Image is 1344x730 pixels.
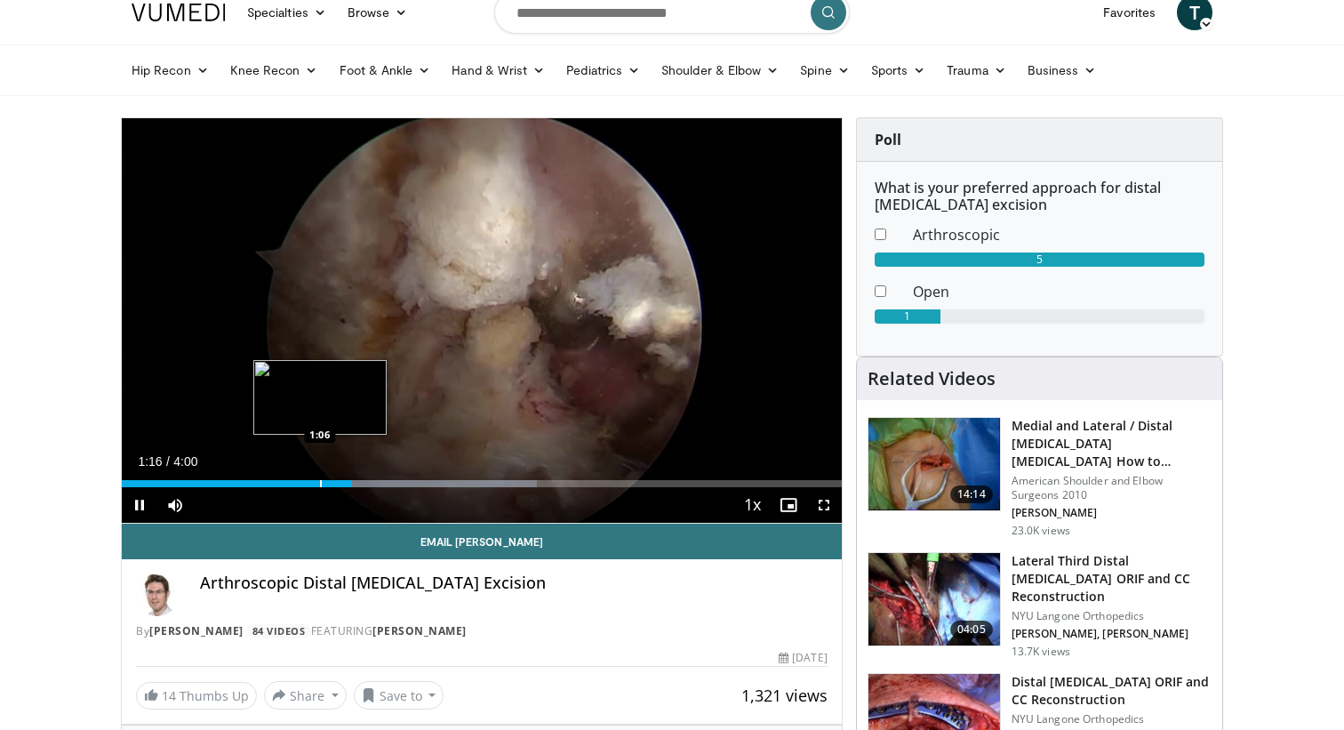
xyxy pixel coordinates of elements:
[950,621,993,638] span: 04:05
[1012,712,1212,726] p: NYU Langone Orthopedics
[166,454,170,469] span: /
[122,524,842,559] a: Email [PERSON_NAME]
[950,485,993,503] span: 14:14
[900,281,1218,302] dd: Open
[875,253,1204,267] div: 5
[779,650,827,666] div: [DATE]
[122,480,842,487] div: Progress Bar
[136,623,828,639] div: By FEATURING
[138,454,162,469] span: 1:16
[173,454,197,469] span: 4:00
[132,4,226,21] img: VuMedi Logo
[354,681,444,710] button: Save to
[264,681,347,710] button: Share
[372,623,467,638] a: [PERSON_NAME]
[1012,552,1212,606] h3: Lateral Third Distal [MEDICAL_DATA] ORIF and CC Reconstruction
[220,52,329,88] a: Knee Recon
[556,52,651,88] a: Pediatrics
[149,623,244,638] a: [PERSON_NAME]
[860,52,937,88] a: Sports
[1012,474,1212,502] p: American Shoulder and Elbow Surgeons 2010
[122,487,157,523] button: Pause
[136,574,179,616] img: Avatar
[329,52,442,88] a: Foot & Ankle
[253,360,387,435] img: image.jpeg
[1012,524,1070,538] p: 23.0K views
[246,624,311,639] a: 84 Videos
[1012,645,1070,659] p: 13.7K views
[162,687,176,704] span: 14
[441,52,556,88] a: Hand & Wrist
[1017,52,1108,88] a: Business
[200,574,828,593] h4: Arthroscopic Distal [MEDICAL_DATA] Excision
[735,487,771,523] button: Playback Rate
[868,418,1000,510] img: millet_1.png.150x105_q85_crop-smart_upscale.jpg
[875,130,901,149] strong: Poll
[1012,417,1212,470] h3: Medial and Lateral / Distal [MEDICAL_DATA] [MEDICAL_DATA] How to Manage the Ends
[651,52,789,88] a: Shoulder & Elbow
[121,52,220,88] a: Hip Recon
[936,52,1017,88] a: Trauma
[1012,673,1212,709] h3: Distal [MEDICAL_DATA] ORIF and CC Reconstruction
[875,180,1204,213] h6: What is your preferred approach for distal [MEDICAL_DATA] excision
[122,118,842,524] video-js: Video Player
[1012,627,1212,641] p: [PERSON_NAME], [PERSON_NAME]
[868,553,1000,646] img: b53f9957-e81c-4985-86d3-a61d71e8d4c2.150x105_q85_crop-smart_upscale.jpg
[868,552,1212,659] a: 04:05 Lateral Third Distal [MEDICAL_DATA] ORIF and CC Reconstruction NYU Langone Orthopedics [PER...
[771,487,806,523] button: Enable picture-in-picture mode
[1012,609,1212,623] p: NYU Langone Orthopedics
[741,685,828,706] span: 1,321 views
[900,224,1218,245] dd: Arthroscopic
[806,487,842,523] button: Fullscreen
[789,52,860,88] a: Spine
[868,417,1212,538] a: 14:14 Medial and Lateral / Distal [MEDICAL_DATA] [MEDICAL_DATA] How to Manage the Ends American S...
[868,368,996,389] h4: Related Videos
[1012,506,1212,520] p: [PERSON_NAME]
[875,309,940,324] div: 1
[157,487,193,523] button: Mute
[136,682,257,710] a: 14 Thumbs Up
